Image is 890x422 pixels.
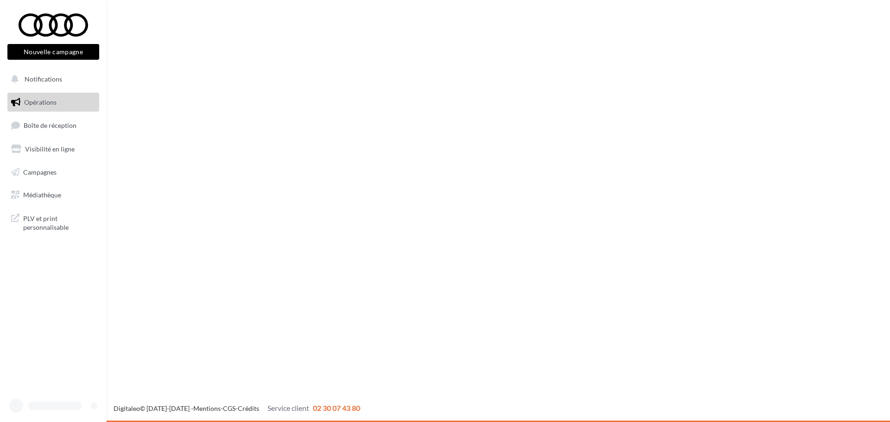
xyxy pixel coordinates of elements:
span: PLV et print personnalisable [23,212,95,232]
span: Campagnes [23,168,57,176]
button: Nouvelle campagne [7,44,99,60]
span: 02 30 07 43 80 [313,403,360,412]
a: PLV et print personnalisable [6,208,101,236]
span: © [DATE]-[DATE] - - - [114,404,360,412]
span: Notifications [25,75,62,83]
a: Campagnes [6,163,101,182]
a: CGS [223,404,235,412]
span: Opérations [24,98,57,106]
span: Boîte de réception [24,121,76,129]
a: Boîte de réception [6,115,101,135]
a: Opérations [6,93,101,112]
button: Notifications [6,69,97,89]
a: Médiathèque [6,185,101,205]
span: Visibilité en ligne [25,145,75,153]
a: Digitaleo [114,404,140,412]
span: Service client [267,403,309,412]
a: Visibilité en ligne [6,139,101,159]
span: Médiathèque [23,191,61,199]
a: Crédits [238,404,259,412]
a: Mentions [193,404,221,412]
